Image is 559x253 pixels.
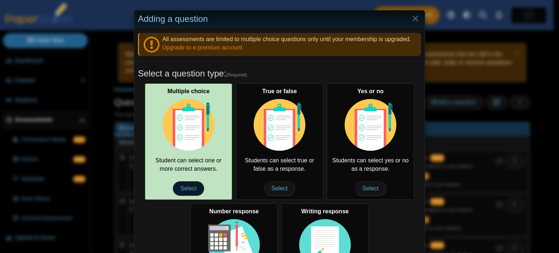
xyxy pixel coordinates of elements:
[145,83,232,200] div: Student can select one or more correct answers.
[173,181,204,196] span: Select
[327,83,414,200] div: Students can select yes or no as a response.
[226,72,247,78] span: (Required)
[345,99,396,151] img: item-type-multiple-choice.svg
[301,208,349,214] b: Writing response
[355,181,386,196] span: Select
[357,88,384,94] b: Yes or no
[410,13,421,25] a: Close
[209,208,259,214] b: Number response
[163,99,214,151] img: item-type-multiple-choice.svg
[167,88,210,94] b: Multiple choice
[138,67,421,80] h5: Select a question type:
[264,181,295,196] span: Select
[138,33,421,56] div: All assessments are limited to multiple choice questions only until your membership is upgraded.
[162,44,244,51] a: Upgrade to a premium account.
[254,99,305,151] img: item-type-multiple-choice.svg
[262,88,297,94] b: True or false
[134,11,425,28] div: Adding a question
[236,83,323,200] div: Students can select true or false as a response.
